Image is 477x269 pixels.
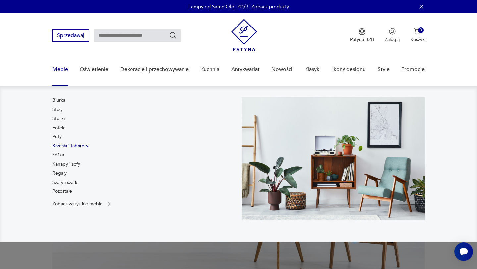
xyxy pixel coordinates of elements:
[454,242,473,261] iframe: Smartsupp widget button
[120,57,189,82] a: Dekoracje i przechowywanie
[80,57,108,82] a: Oświetlenie
[52,152,64,158] a: Łóżka
[200,57,219,82] a: Kuchnia
[389,28,396,35] img: Ikonka użytkownika
[332,57,366,82] a: Ikony designu
[169,31,177,39] button: Szukaj
[52,106,63,113] a: Stoły
[188,3,248,10] p: Lampy od Same Old -20%!
[231,57,260,82] a: Antykwariat
[52,29,89,42] button: Sprzedawaj
[52,202,103,206] p: Zobacz wszystkie meble
[359,28,365,35] img: Ikona medalu
[271,57,292,82] a: Nowości
[52,188,72,195] a: Pozostałe
[418,27,424,33] div: 0
[304,57,321,82] a: Klasyki
[251,3,289,10] a: Zobacz produkty
[52,97,65,104] a: Biurka
[231,19,257,51] img: Patyna - sklep z meblami i dekoracjami vintage
[410,36,425,43] p: Koszyk
[385,36,400,43] p: Zaloguj
[52,161,80,168] a: Kanapy i sofy
[350,28,374,43] a: Ikona medaluPatyna B2B
[52,170,67,177] a: Regały
[414,28,421,35] img: Ikona koszyka
[52,201,113,207] a: Zobacz wszystkie meble
[378,57,390,82] a: Style
[52,34,89,38] a: Sprzedawaj
[385,28,400,43] button: Zaloguj
[242,97,425,220] img: 969d9116629659dbb0bd4e745da535dc.jpg
[52,143,88,149] a: Krzesła i taborety
[52,57,68,82] a: Meble
[350,28,374,43] button: Patyna B2B
[401,57,425,82] a: Promocje
[52,134,62,140] a: Pufy
[410,28,425,43] button: 0Koszyk
[52,125,66,131] a: Fotele
[52,179,78,186] a: Szafy i szafki
[350,36,374,43] p: Patyna B2B
[52,115,65,122] a: Stoliki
